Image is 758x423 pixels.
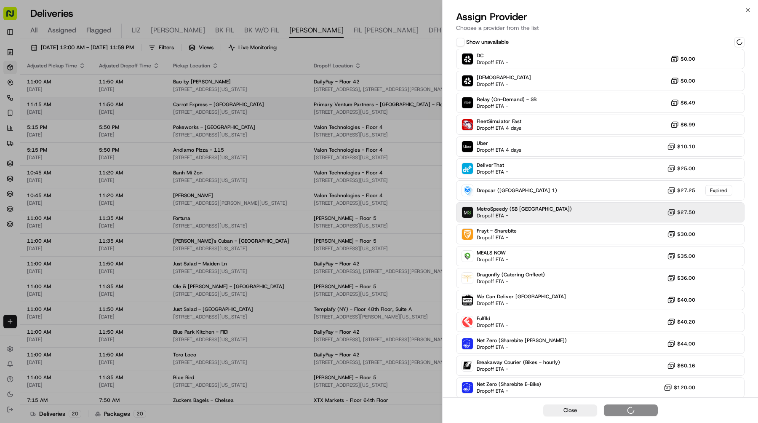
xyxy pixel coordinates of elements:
[667,164,695,173] button: $25.00
[477,234,517,241] span: Dropoff ETA -
[477,228,517,234] span: Frayt - Sharebite
[667,252,695,260] button: $35.00
[22,54,152,63] input: Got a question? Start typing here...
[677,143,695,150] span: $10.10
[462,338,473,349] img: Net Zero (Sharebite Walker)
[677,209,695,216] span: $27.50
[667,274,695,282] button: $36.00
[26,131,69,137] span: Klarizel Pensader
[462,207,473,218] img: MetroSpeedy (SB NYC)
[677,319,695,325] span: $40.20
[477,388,536,394] span: Dropoff ETA -
[477,278,536,285] span: Dropoff ETA -
[8,34,153,47] p: Welcome 👋
[38,89,116,96] div: We're available if you need us!
[17,131,24,138] img: 1736555255976-a54dd68f-1ca7-489b-9aae-adbdc363a1c4
[477,103,536,110] span: Dropoff ETA -
[667,318,695,326] button: $40.20
[477,96,536,103] span: Relay (On-Demand) - SB
[667,186,695,195] button: $27.25
[477,147,521,153] span: Dropoff ETA 4 days
[477,52,508,59] span: DC
[677,253,695,260] span: $35.00
[477,359,560,366] span: Breakaway Courier (Bikes - hourly)
[477,249,508,256] span: MEALS NOW
[76,131,93,137] span: [DATE]
[462,185,473,196] img: Dropcar (NYC 1)
[456,24,745,32] p: Choose a provider from the list
[8,80,24,96] img: 1736555255976-a54dd68f-1ca7-489b-9aae-adbdc363a1c4
[462,294,473,305] img: We Can Deliver Boston
[670,99,695,107] button: $6.49
[143,83,153,93] button: Start new chat
[8,8,25,25] img: Nash
[477,169,508,175] span: Dropoff ETA -
[543,404,597,416] button: Close
[462,54,473,64] img: Sharebite (Onfleet)
[563,407,577,414] span: Close
[477,125,521,131] span: Dropoff ETA 4 days
[677,165,695,172] span: $25.00
[71,131,74,137] span: •
[670,120,695,129] button: $6.99
[462,75,473,86] img: Internal
[462,382,473,393] img: Net Zero (Sharebite E-Bike)
[477,315,508,322] span: Fulflld
[462,119,473,130] img: FleetSimulator Fast
[84,186,102,193] span: Pylon
[462,97,473,108] img: Relay (On-Demand) - SB
[477,74,531,81] span: [DEMOGRAPHIC_DATA]
[131,108,153,118] button: See all
[462,316,473,327] img: Fulflld
[462,229,473,240] img: Frayt - Sharebite
[667,142,695,151] button: $10.10
[677,231,695,238] span: $30.00
[477,59,508,66] span: Dropoff ETA -
[681,56,695,62] span: $0.00
[681,78,695,84] span: $0.00
[667,296,695,304] button: $40.00
[477,300,536,307] span: Dropoff ETA -
[477,337,567,344] span: Net Zero (Sharebite [PERSON_NAME])
[477,344,536,351] span: Dropoff ETA -
[674,384,695,391] span: $120.00
[705,185,732,196] div: Expired
[670,77,695,85] button: $0.00
[677,187,695,194] span: $27.25
[477,162,508,169] span: DeliverThat
[681,99,695,106] span: $6.49
[456,10,745,24] h2: Assign Provider
[477,187,557,194] span: Dropcar ([GEOGRAPHIC_DATA] 1)
[59,186,102,193] a: Powered byPylon
[8,110,56,116] div: Past conversations
[677,340,695,347] span: $44.00
[8,123,22,136] img: Klarizel Pensader
[477,322,508,329] span: Dropoff ETA -
[462,141,473,152] img: Uber
[477,293,566,300] span: We Can Deliver [GEOGRAPHIC_DATA]
[462,251,473,262] img: MEALS NOW
[677,297,695,303] span: $40.00
[677,275,695,281] span: $36.00
[5,162,68,177] a: 📗Knowledge Base
[68,162,139,177] a: 💻API Documentation
[667,361,695,370] button: $60.16
[664,383,695,392] button: $120.00
[477,206,572,212] span: MetroSpeedy (SB [GEOGRAPHIC_DATA])
[477,381,541,388] span: Net Zero (Sharebite E-Bike)
[681,121,695,128] span: $6.99
[80,166,135,174] span: API Documentation
[477,118,521,125] span: FleetSimulator Fast
[71,166,78,173] div: 💻
[466,38,509,46] label: Show unavailable
[38,80,138,89] div: Start new chat
[18,80,33,96] img: 1724597045416-56b7ee45-8013-43a0-a6f9-03cb97ddad50
[462,360,473,371] img: Breakaway Courier (Bikes - hourly)
[667,208,695,217] button: $27.50
[17,166,64,174] span: Knowledge Base
[477,271,545,278] span: Dragonfly (Catering Onfleet)
[677,362,695,369] span: $60.16
[8,166,15,173] div: 📗
[462,273,473,284] img: Dragonfly (Catering Onfleet)
[477,212,536,219] span: Dropoff ETA -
